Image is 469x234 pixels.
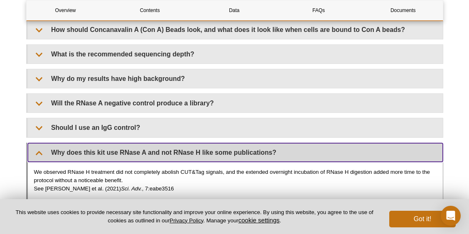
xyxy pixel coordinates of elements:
summary: Should I use an IgG control? [28,118,443,137]
div: Open Intercom Messenger [441,206,461,226]
a: Overview [27,0,105,20]
a: Contents [111,0,189,20]
summary: What is the recommended sequencing depth? [28,45,443,63]
summary: How should Concanavalin A (Con A) Beads look, and what does it look like when cells are bound to ... [28,20,443,39]
p: This website uses cookies to provide necessary site functionality and improve your online experie... [13,209,376,224]
em: Sci. Adv. [121,185,142,192]
summary: Why do my results have high background? [28,69,443,88]
a: Documents [364,0,442,20]
summary: Why does this kit use RNase A and not RNase H like some publications? [28,143,443,162]
p: We observed RNase H treatment did not completely abolish CUT&Tag signals, and the extended overni... [34,168,437,193]
a: FAQs [280,0,358,20]
a: Data [195,0,273,20]
button: Got it! [389,211,456,227]
summary: Will the RNase A negative control produce a library? [28,94,443,112]
button: cookie settings [238,217,280,224]
a: Privacy Policy [169,217,203,224]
